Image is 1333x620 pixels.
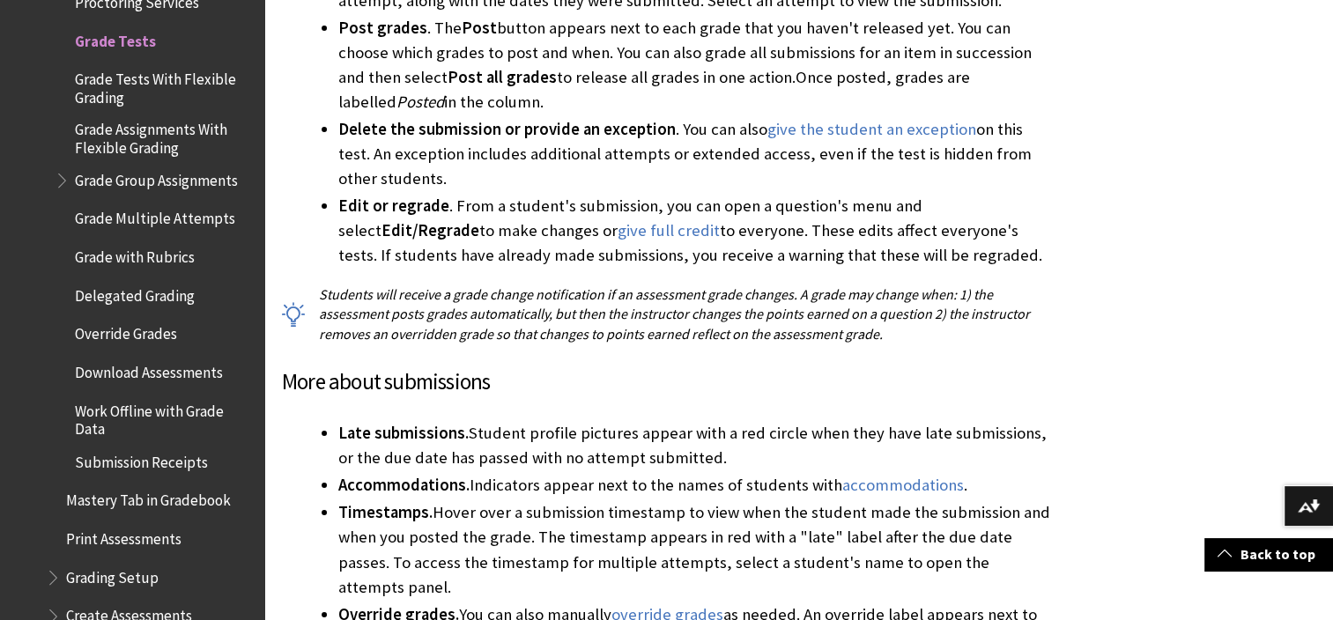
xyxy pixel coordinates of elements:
[282,284,1055,343] p: Students will receive a grade change notification if an assessment grade changes. A grade may cha...
[557,67,796,87] span: to release all grades in one action.
[479,220,618,240] span: to make changes or
[462,18,497,38] span: Post
[75,320,177,343] span: Override Grades
[66,562,159,586] span: Grading Setup
[338,196,922,240] span: . From a student's submission, you can open a question's menu and select
[381,220,479,240] span: Edit/Regrade
[396,92,444,112] span: Posted
[338,421,1055,470] li: Student profile pictures appear with a red circle when they have late submissions, or the due dat...
[842,475,964,496] a: accommodations
[75,115,252,157] span: Grade Assignments With Flexible Grading
[338,475,470,495] span: Accommodations.
[75,358,223,381] span: Download Assessments
[767,119,976,140] a: give the student an exception
[75,65,252,107] span: Grade Tests With Flexible Grading
[676,119,767,139] span: . You can also
[618,220,720,241] a: give full credit
[66,523,181,547] span: Print Assessments
[75,26,156,50] span: Grade Tests
[282,365,1055,399] h3: More about submissions
[338,502,433,522] span: Timestamps.
[338,423,469,443] span: Late submissions.
[1204,538,1333,571] a: Back to top
[767,119,976,139] span: give the student an exception
[75,281,195,305] span: Delegated Grading
[338,119,1032,188] span: on this test. An exception includes additional attempts or extended access, even if the test is h...
[338,16,1055,114] li: Once posted, grades are labelled in the column.
[338,119,676,139] span: Delete the submission or provide an exception
[338,18,427,38] span: Post grades
[427,18,462,38] span: . The
[66,485,231,509] span: Mastery Tab in Gradebook
[338,196,449,216] span: Edit or regrade
[75,447,208,470] span: Submission Receipts
[75,242,195,266] span: Grade with Rubrics
[338,500,1055,599] li: Hover over a submission timestamp to view when the student made the submission and when you poste...
[75,166,238,189] span: Grade Group Assignments
[75,204,235,228] span: Grade Multiple Attempts
[448,67,557,87] span: Post all grades
[338,18,1032,87] span: button appears next to each grade that you haven't released yet. You can choose which grades to p...
[75,396,252,438] span: Work Offline with Grade Data
[338,473,1055,498] li: Indicators appear next to the names of students with .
